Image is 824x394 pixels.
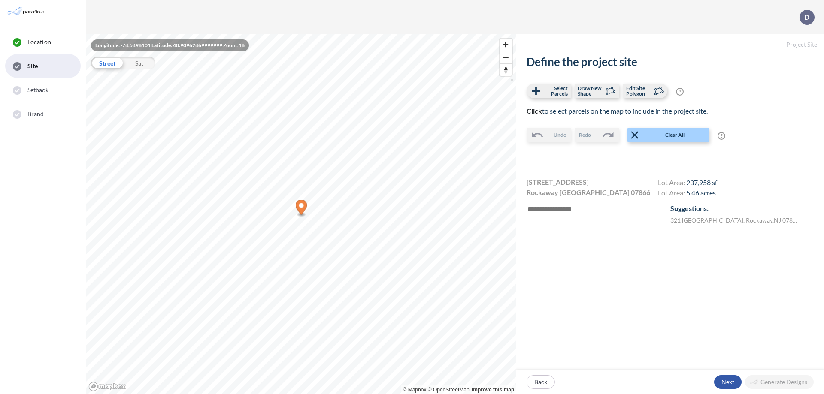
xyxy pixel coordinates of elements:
[500,51,512,63] button: Zoom out
[627,128,709,142] button: Clear All
[123,57,155,69] div: Sat
[676,88,684,96] span: ?
[527,107,542,115] b: Click
[91,57,123,69] div: Street
[579,131,591,139] span: Redo
[714,375,742,389] button: Next
[804,13,809,21] p: D
[527,187,650,198] span: Rockaway [GEOGRAPHIC_DATA] 07866
[428,387,470,393] a: OpenStreetMap
[542,85,568,96] span: Select Parcels
[658,189,717,199] h4: Lot Area:
[27,38,51,46] span: Location
[6,3,48,19] img: Parafin
[554,131,566,139] span: Undo
[86,34,516,394] canvas: Map
[670,203,814,214] p: Suggestions:
[686,178,717,186] span: 237,958 sf
[718,132,725,140] span: ?
[500,64,512,76] span: Reset bearing to north
[626,85,651,96] span: Edit Site Polygon
[27,110,44,118] span: Brand
[658,178,717,189] h4: Lot Area:
[472,387,514,393] a: Improve this map
[527,55,814,69] h2: Define the project site
[500,39,512,51] button: Zoom in
[500,63,512,76] button: Reset bearing to north
[403,387,427,393] a: Mapbox
[27,62,38,70] span: Site
[527,107,708,115] span: to select parcels on the map to include in the project site.
[527,375,555,389] button: Back
[91,39,249,51] div: Longitude: -74.5496101 Latitude: 40.90962469999999 Zoom: 16
[686,189,716,197] span: 5.46 acres
[527,128,571,142] button: Undo
[641,131,708,139] span: Clear All
[670,216,800,225] label: 321 [GEOGRAPHIC_DATA] , Rockaway , NJ 07866 , US
[575,128,619,142] button: Redo
[516,34,824,55] h5: Project Site
[578,85,603,96] span: Draw New Shape
[88,382,126,391] a: Mapbox homepage
[534,378,547,386] p: Back
[27,86,48,94] span: Setback
[296,200,307,217] div: Map marker
[527,177,589,187] span: [STREET_ADDRESS]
